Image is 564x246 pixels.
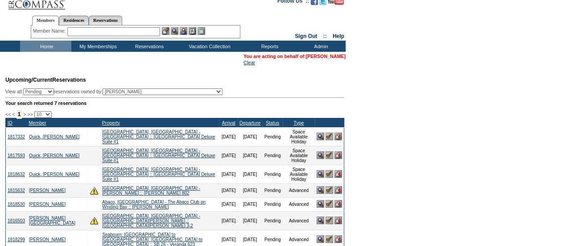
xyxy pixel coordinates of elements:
[262,127,283,146] td: Pending
[283,197,315,211] td: Advanced
[29,237,66,242] a: [PERSON_NAME]
[123,41,174,52] td: Reservations
[334,200,342,208] img: Cancel Reservation
[306,54,346,59] a: [PERSON_NAME]
[16,110,22,119] span: 1
[243,41,294,52] td: Reports
[71,41,123,52] td: My Memberships
[262,183,283,197] td: Pending
[102,213,200,228] a: [GEOGRAPHIC_DATA], [GEOGRAPHIC_DATA] - [GEOGRAPHIC_DATA][PERSON_NAME] :: [GEOGRAPHIC_DATA][PERSON...
[162,27,169,35] img: b_edit.gif
[90,187,98,195] img: There are insufficient days and/or tokens to cover this reservation
[334,186,342,194] img: Cancel Reservation
[102,148,215,163] a: [GEOGRAPHIC_DATA], [GEOGRAPHIC_DATA] - [GEOGRAPHIC_DATA] :: [GEOGRAPHIC_DATA] Deluxe Suite #1
[33,27,67,35] div: Member Name:
[317,133,324,140] img: View Reservation
[5,88,226,95] div: View all: reservations owned by:
[29,134,79,139] a: Quick, [PERSON_NAME]
[102,129,215,144] a: [GEOGRAPHIC_DATA], [GEOGRAPHIC_DATA] - [GEOGRAPHIC_DATA] :: [GEOGRAPHIC_DATA] Deluxe Suite #1
[8,188,25,193] a: 1815632
[317,200,324,208] img: View Reservation
[283,183,315,197] td: Advanced
[238,211,262,230] td: [DATE]
[5,77,52,83] span: Upcoming/Current
[180,27,187,35] img: Impersonate
[102,186,200,196] a: [GEOGRAPHIC_DATA], [GEOGRAPHIC_DATA] - [PERSON_NAME] :: [PERSON_NAME] 802
[266,120,279,125] a: Status
[325,151,333,159] img: Confirm Reservation
[325,235,333,243] img: Confirm Reservation
[238,146,262,165] td: [DATE]
[325,200,333,208] img: Confirm Reservation
[325,217,333,224] img: Confirm Reservation
[8,218,25,223] a: 1816503
[323,33,327,39] span: ::
[334,217,342,224] img: Cancel Reservation
[219,211,237,230] td: [DATE]
[59,16,89,25] a: Residences
[171,27,178,35] img: View
[29,153,79,158] a: Quick, [PERSON_NAME]
[8,120,12,125] a: ID
[325,133,333,140] img: Confirm Reservation
[283,146,315,165] td: Space Available Holiday
[189,27,196,35] img: Reservations
[283,165,315,183] td: Space Available Holiday
[293,120,304,125] a: Type
[8,172,25,177] a: 1818632
[334,151,342,159] img: Cancel Reservation
[243,54,346,59] span: You are acting on behalf of:
[334,170,342,178] img: Cancel Reservation
[317,217,324,224] img: View Reservation
[174,41,243,52] td: Vacation Collection
[219,127,237,146] td: [DATE]
[8,153,25,158] a: 1817593
[317,235,324,243] img: View Reservation
[238,183,262,197] td: [DATE]
[20,41,71,52] td: Home
[294,41,346,52] td: Admin
[222,120,235,125] a: Arrival
[334,235,342,243] img: Cancel Reservation
[219,197,237,211] td: [DATE]
[5,77,86,83] span: Reservations
[89,16,122,25] a: Reservations
[219,146,237,165] td: [DATE]
[219,183,237,197] td: [DATE]
[27,112,33,117] span: >>
[238,165,262,183] td: [DATE]
[328,0,344,6] a: Subscribe to our YouTube Channel
[5,100,344,106] div: Your search returned 7 reservations
[102,167,215,182] a: [GEOGRAPHIC_DATA], [GEOGRAPHIC_DATA] - [GEOGRAPHIC_DATA] :: [GEOGRAPHIC_DATA] Deluxe Suite #1
[12,112,15,117] span: <
[29,120,46,125] a: Member
[29,188,66,193] a: [PERSON_NAME]
[333,33,344,39] a: Help
[102,120,120,125] a: Property
[90,217,98,225] img: There are insufficient days and/or tokens to cover this reservation
[317,186,324,194] img: View Reservation
[334,133,342,140] img: Cancel Reservation
[29,172,79,177] a: Quick, [PERSON_NAME]
[238,197,262,211] td: [DATE]
[262,165,283,183] td: Pending
[325,186,333,194] img: Confirm Reservation
[8,134,25,139] a: 1817332
[325,170,333,178] img: Confirm Reservation
[238,127,262,146] td: [DATE]
[29,202,66,207] a: [PERSON_NAME]
[262,211,283,230] td: Pending
[8,202,25,207] a: 1818530
[198,27,205,35] img: b_calculator.gif
[219,165,237,183] td: [DATE]
[283,211,315,230] td: Advanced
[319,0,326,6] a: Follow us on Twitter
[295,33,317,39] a: Sign Out
[262,197,283,211] td: Pending
[5,112,11,117] span: <<
[23,112,26,117] span: >
[262,146,283,165] td: Pending
[317,170,324,178] img: View Reservation
[102,200,206,209] a: Abaco, [GEOGRAPHIC_DATA] - The Abaco Club on Winding Bay :: [PERSON_NAME]
[29,216,75,225] a: [PERSON_NAME][GEOGRAPHIC_DATA]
